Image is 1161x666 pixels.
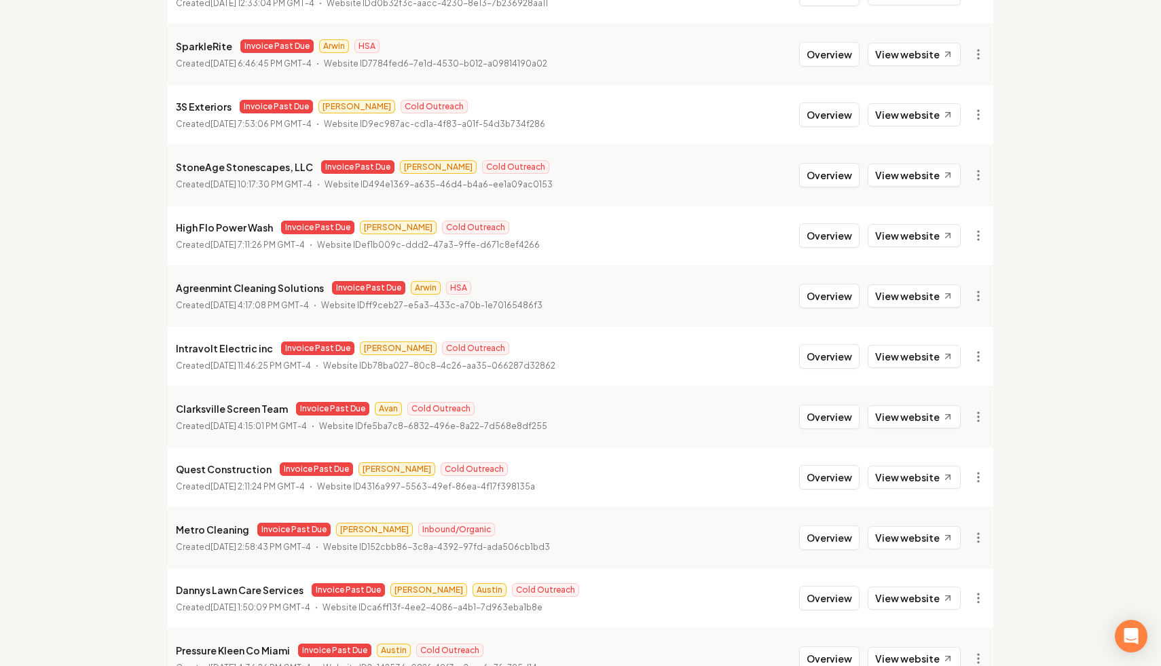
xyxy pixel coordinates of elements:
[377,644,411,657] span: Austin
[317,480,535,494] p: Website ID 4316a997-5563-49ef-86ea-4f17f398135a
[407,402,475,415] span: Cold Outreach
[868,405,961,428] a: View website
[401,100,468,113] span: Cold Outreach
[323,540,550,554] p: Website ID 152cbb86-3c8a-4392-97fd-ada506cb1bd3
[799,344,860,369] button: Overview
[176,238,305,252] p: Created
[360,341,437,355] span: [PERSON_NAME]
[176,420,307,433] p: Created
[868,526,961,549] a: View website
[799,465,860,489] button: Overview
[176,642,290,659] p: Pressure Kleen Co Miami
[868,345,961,368] a: View website
[868,103,961,126] a: View website
[1115,620,1147,652] div: Open Intercom Messenger
[176,480,305,494] p: Created
[312,583,385,597] span: Invoice Past Due
[257,523,331,536] span: Invoice Past Due
[324,57,547,71] p: Website ID 7784fed6-7e1d-4530-b012-a09814190a02
[317,238,540,252] p: Website ID ef1b009c-ddd2-47a3-9ffe-d671c8ef4266
[210,179,312,189] time: [DATE] 10:17:30 PM GMT-4
[442,341,509,355] span: Cold Outreach
[411,281,441,295] span: Arwin
[868,224,961,247] a: View website
[868,466,961,489] a: View website
[416,644,483,657] span: Cold Outreach
[176,401,288,417] p: Clarksville Screen Team
[176,280,324,296] p: Agreenmint Cleaning Solutions
[799,103,860,127] button: Overview
[281,341,354,355] span: Invoice Past Due
[390,583,467,597] span: [PERSON_NAME]
[868,284,961,308] a: View website
[441,462,508,476] span: Cold Outreach
[482,160,549,174] span: Cold Outreach
[319,39,349,53] span: Arwin
[400,160,477,174] span: [PERSON_NAME]
[336,523,413,536] span: [PERSON_NAME]
[298,644,371,657] span: Invoice Past Due
[360,221,437,234] span: [PERSON_NAME]
[799,525,860,550] button: Overview
[176,299,309,312] p: Created
[176,219,273,236] p: High Flo Power Wash
[512,583,579,597] span: Cold Outreach
[240,100,313,113] span: Invoice Past Due
[210,300,309,310] time: [DATE] 4:17:08 PM GMT-4
[176,582,303,598] p: Dannys Lawn Care Services
[210,602,310,612] time: [DATE] 1:50:09 PM GMT-4
[210,360,311,371] time: [DATE] 11:46:25 PM GMT-4
[325,178,553,191] p: Website ID 494e1369-a635-46d4-b4a6-ee1a09ac0153
[210,119,312,129] time: [DATE] 7:53:06 PM GMT-4
[176,359,311,373] p: Created
[318,100,395,113] span: [PERSON_NAME]
[176,461,272,477] p: Quest Construction
[324,117,545,131] p: Website ID 9ec987ac-cd1a-4f83-a01f-54d3b734f286
[868,587,961,610] a: View website
[210,240,305,250] time: [DATE] 7:11:26 PM GMT-4
[799,586,860,610] button: Overview
[210,542,311,552] time: [DATE] 2:58:43 PM GMT-4
[473,583,506,597] span: Austin
[319,420,547,433] p: Website ID fe5ba7c8-6832-496e-8a22-7d568e8df255
[868,164,961,187] a: View website
[280,462,353,476] span: Invoice Past Due
[210,421,307,431] time: [DATE] 4:15:01 PM GMT-4
[375,402,402,415] span: Avan
[321,299,542,312] p: Website ID ff9ceb27-e5a3-433c-a70b-1e70165486f3
[358,462,435,476] span: [PERSON_NAME]
[210,481,305,492] time: [DATE] 2:11:24 PM GMT-4
[322,601,542,614] p: Website ID ca6ff13f-4ee2-4086-a4b1-7d963eba1b8e
[176,159,313,175] p: StoneAge Stonescapes, LLC
[176,540,311,554] p: Created
[799,42,860,67] button: Overview
[446,281,471,295] span: HSA
[240,39,314,53] span: Invoice Past Due
[176,38,232,54] p: SparkleRite
[799,163,860,187] button: Overview
[281,221,354,234] span: Invoice Past Due
[321,160,394,174] span: Invoice Past Due
[868,43,961,66] a: View website
[442,221,509,234] span: Cold Outreach
[296,402,369,415] span: Invoice Past Due
[176,98,232,115] p: 3S Exteriors
[210,58,312,69] time: [DATE] 6:46:45 PM GMT-4
[323,359,555,373] p: Website ID b78ba027-80c8-4c26-aa35-066287d32862
[418,523,495,536] span: Inbound/Organic
[332,281,405,295] span: Invoice Past Due
[176,117,312,131] p: Created
[176,57,312,71] p: Created
[176,521,249,538] p: Metro Cleaning
[354,39,380,53] span: HSA
[176,340,273,356] p: Intravolt Electric inc
[176,178,312,191] p: Created
[799,223,860,248] button: Overview
[176,601,310,614] p: Created
[799,405,860,429] button: Overview
[799,284,860,308] button: Overview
